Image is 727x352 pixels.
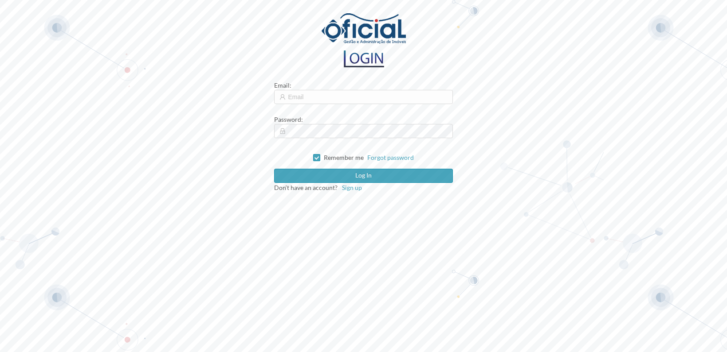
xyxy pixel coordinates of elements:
a: Forgot password [367,154,414,161]
div: : [274,115,452,124]
input: Email [274,90,452,104]
span: Email [274,81,290,89]
span: Don‘t have an account? [274,184,338,191]
button: Log in [274,169,452,183]
img: logo [322,13,406,44]
span: Sign up [342,184,362,191]
i: icon: user [279,94,286,100]
a: Sign up [338,184,362,191]
span: Password [274,116,301,123]
span: Remember me [324,154,364,161]
img: logo [341,50,386,67]
i: icon: lock [279,128,286,134]
div: : [274,81,452,90]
